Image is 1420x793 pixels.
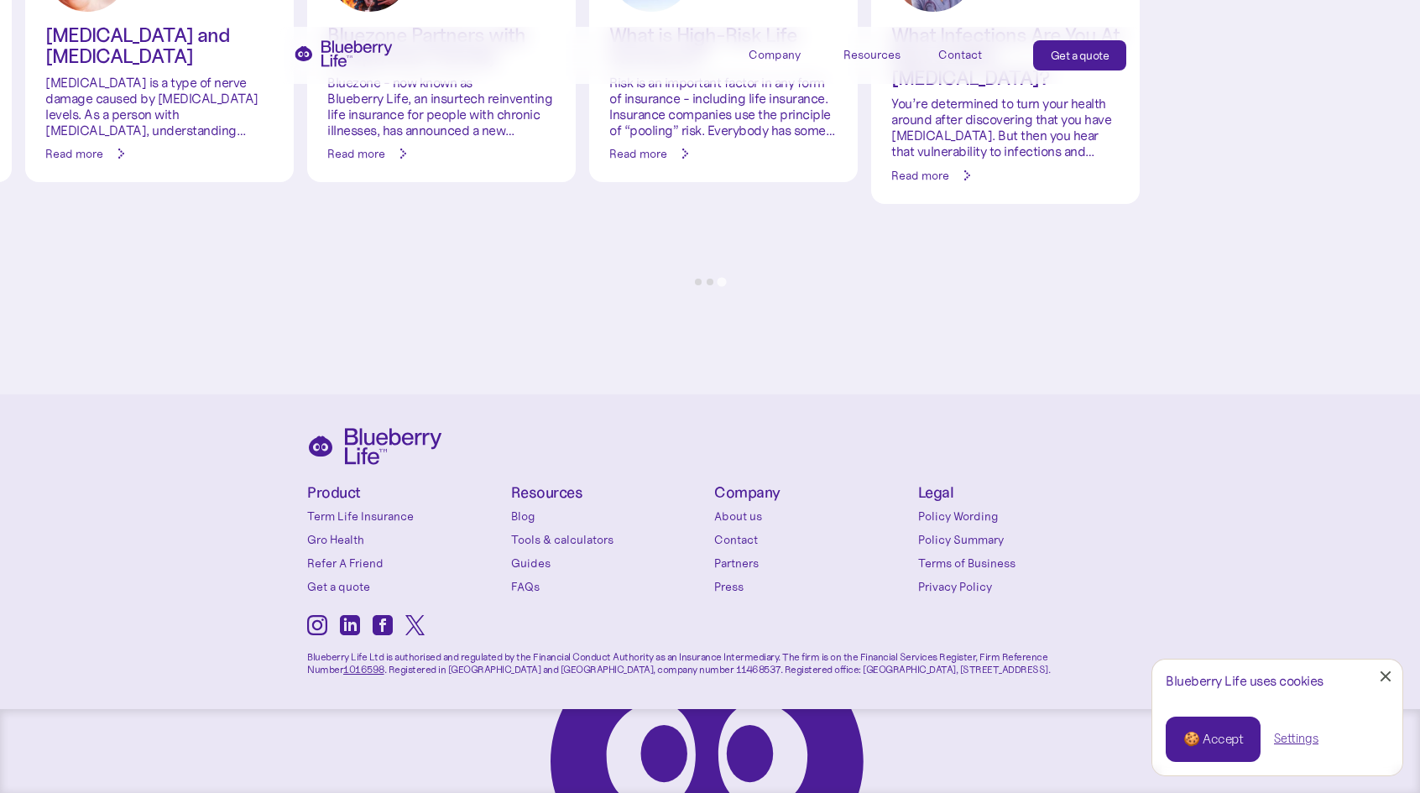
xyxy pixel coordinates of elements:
div: Read more [45,145,103,162]
p: You’re determined to turn your health around after discovering that you have [MEDICAL_DATA]. But ... [891,96,1120,160]
a: Policy Summary [918,531,1114,548]
a: What is High-Risk Life Insurance?Risk is an important factor in any form of insurance - including... [609,25,838,162]
div: Resources [843,48,901,62]
h4: Legal [918,485,1114,501]
a: Contact [938,40,1014,68]
button: Go to page 2 [707,279,713,285]
p: Risk is an important factor in any form of insurance - including life insurance. Insurance compan... [609,75,838,139]
button: Go to page 3 [717,278,726,287]
a: Blog [511,508,707,524]
a: About us [714,508,910,524]
p: Bluezone - now known as Blueberry Life, an insurtech reinventing life insurance for people with c... [327,75,556,139]
div: Get a quote [1051,47,1109,64]
a: Term Life Insurance [307,508,503,524]
p: [MEDICAL_DATA] is a type of nerve damage caused by [MEDICAL_DATA] levels. As a person with [MEDIC... [45,75,274,139]
a: Terms of Business [918,555,1114,571]
div: Read more [327,145,385,162]
div: Contact [938,48,982,62]
button: Go to page 1 [695,279,702,285]
div: Blueberry Life uses cookies [1166,673,1389,689]
a: home [294,40,393,67]
a: Partners [714,555,910,571]
a: Contact [714,531,910,548]
a: Guides [511,555,707,571]
a: FAQs [511,578,707,595]
div: Company [749,48,801,62]
ul: Select a slide to show [280,275,1140,288]
h3: [MEDICAL_DATA] and [MEDICAL_DATA] [45,25,274,67]
div: Resources [843,40,919,68]
h3: What is High-Risk Life Insurance? [609,25,838,67]
div: 🍪 Accept [1183,730,1243,749]
a: Get a quote [1033,40,1127,70]
h4: Product [307,485,503,501]
div: Read more [609,145,667,162]
a: Tools & calculators [511,531,707,548]
p: Blueberry Life Ltd is authorised and regulated by the Financial Conduct Authority as an Insurance... [307,639,1113,676]
a: Refer A Friend [307,555,503,571]
div: Company [749,40,824,68]
h3: Bluezone Partners with Shepherds Friendly [327,25,556,67]
a: What Infections Are You At Risk Of With [MEDICAL_DATA]?You’re determined to turn your health arou... [891,25,1120,183]
a: Get a quote [307,578,503,595]
h4: Company [714,485,910,501]
a: Bluezone Partners with Shepherds FriendlyBluezone - now known as Blueberry Life, an insurtech rei... [327,25,556,162]
div: Read more [891,167,949,184]
a: Gro Health [307,531,503,548]
h4: Resources [511,485,707,501]
div: Close Cookie Popup [1386,676,1386,677]
a: 🍪 Accept [1166,717,1261,762]
a: Close Cookie Popup [1369,660,1402,693]
a: Press [714,578,910,595]
a: 1016598 [343,663,384,676]
h3: What Infections Are You At Risk Of With [MEDICAL_DATA]? [891,25,1120,89]
a: Privacy Policy [918,578,1114,595]
a: Policy Wording [918,508,1114,524]
a: Settings [1274,730,1318,748]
